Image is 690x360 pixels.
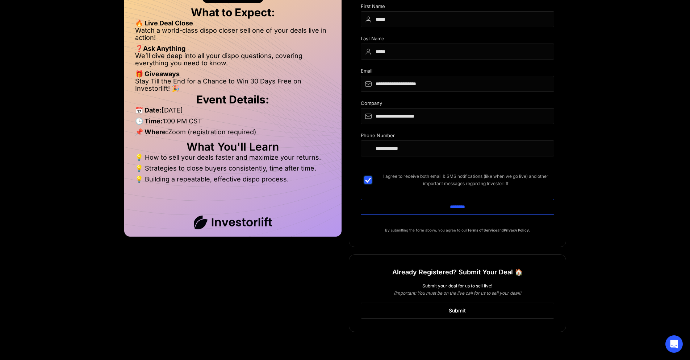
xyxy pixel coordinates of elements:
li: 💡 Strategies to close buyers consistently, time after time. [135,165,331,176]
h1: Already Registered? Submit Your Deal 🏠 [392,266,523,279]
strong: 🎁 Giveaways [135,70,180,78]
li: 💡 Building a repeatable, effective dispo process. [135,176,331,183]
a: Terms of Service [467,228,497,232]
li: Zoom (registration required) [135,128,331,139]
div: Company [361,101,554,108]
div: Open Intercom Messenger [665,335,683,353]
a: Privacy Policy [504,228,529,232]
form: DIspo Day Main Form [361,4,554,226]
li: We’ll dive deep into all your dispo questions, covering everything you need to know. [135,52,331,70]
strong: Event Details: [196,93,269,106]
li: Stay Till the End for a Chance to Win 30 Days Free on Investorlift! 🎉 [135,78,331,92]
li: Watch a world-class dispo closer sell one of your deals live in action! [135,27,331,45]
strong: What to Expect: [191,6,275,19]
h2: What You'll Learn [135,143,331,150]
div: Last Name [361,36,554,44]
strong: 📌 Where: [135,128,168,136]
div: Phone Number [361,133,554,140]
p: By submitting the form above, you agree to our and . [361,226,554,234]
em: (Important: You must be on the live call for us to sell your deal!) [394,290,521,296]
span: I agree to receive both email & SMS notifications (like when we go live) and other important mess... [377,173,554,187]
div: Email [361,68,554,76]
strong: 📅 Date: [135,106,162,114]
strong: 🔥 Live Deal Close [135,19,193,27]
li: [DATE] [135,107,331,118]
a: Submit [361,303,554,319]
li: 💡 How to sell your deals faster and maximize your returns. [135,154,331,165]
div: First Name [361,4,554,11]
strong: ❓Ask Anything [135,45,185,52]
strong: 🕒 Time: [135,117,163,125]
li: 1:00 PM CST [135,118,331,128]
div: Submit your deal for us to sell live! [361,282,554,290]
